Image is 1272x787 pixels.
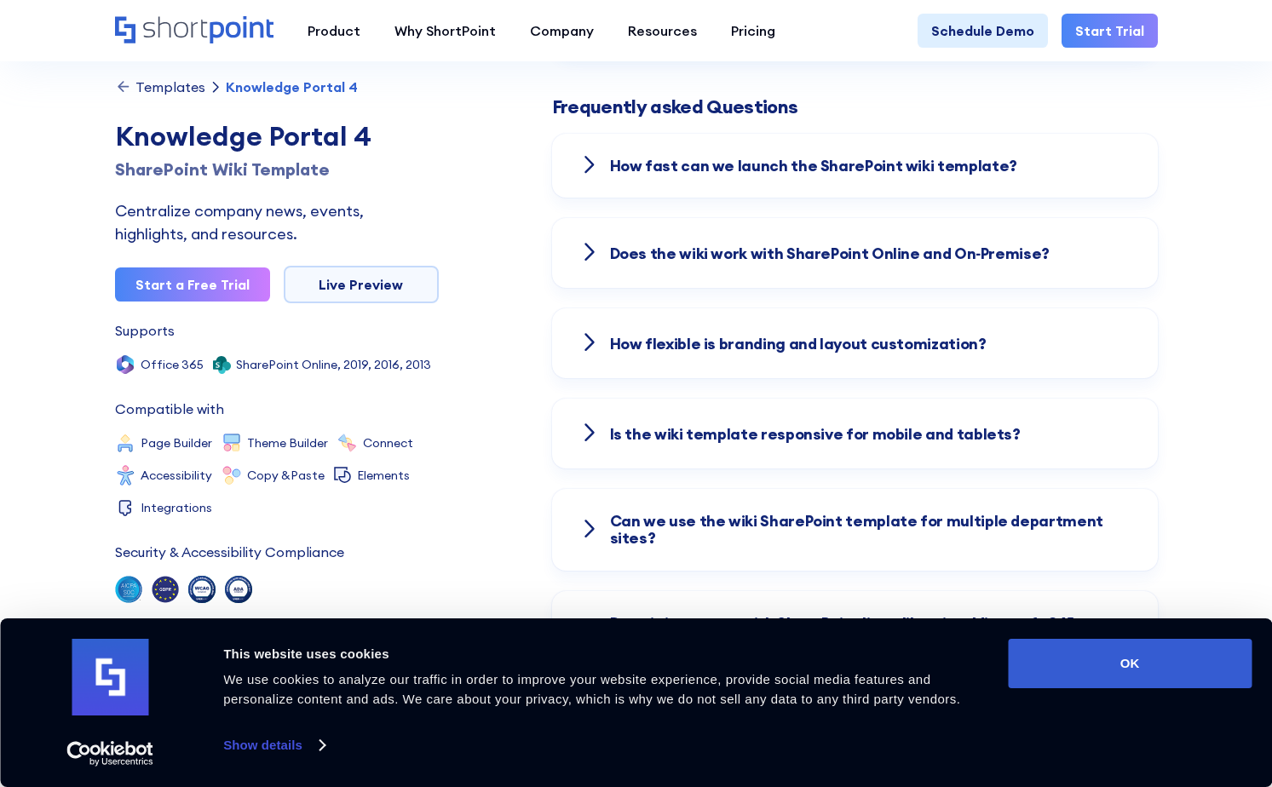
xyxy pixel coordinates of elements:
span: We use cookies to analyze our traffic in order to improve your website experience, provide social... [223,672,960,706]
div: SharePoint Online, 2019, 2016, 2013 [236,359,431,371]
div: Accessibility [141,469,212,481]
div: Compatible with [115,402,224,416]
div: Centralize company news, events, highlights, and resources. [115,199,439,245]
a: Schedule Demo [918,14,1048,48]
iframe: Chat Widget [965,589,1272,787]
a: Resources [611,14,714,48]
a: Pricing [714,14,792,48]
div: Page Builder [141,437,212,449]
div: Elements [357,469,410,481]
div: Why ShortPoint [394,20,496,41]
div: Integrations [141,502,212,514]
button: OK [1008,639,1252,688]
a: Templates [115,78,205,95]
img: soc 2 [115,576,142,603]
strong: How fast can we launch the SharePoint wiki template? [610,156,1017,175]
a: Start a Free Trial [115,267,270,302]
a: Product [291,14,377,48]
img: logo [72,639,148,715]
div: Templates [135,80,205,94]
a: Start Trial [1062,14,1158,48]
div: Product [308,20,360,41]
span: Frequently asked Questions [552,96,798,117]
a: Show details [223,732,324,758]
strong: Does it integrate with SharePoint lists, libraries, Microsoft 365 apps and Outlook? [610,613,1114,650]
strong: How flexible is branding and layout customization? [610,334,987,353]
a: Why ShortPoint [377,14,513,48]
div: Copy &Paste [247,469,325,481]
div: Knowledge Portal 4 [226,80,358,94]
a: Home [115,16,273,45]
div: Theme Builder [247,437,328,449]
h1: SharePoint Wiki Template [115,157,439,182]
a: Company [513,14,611,48]
div: Security & Accessibility Compliance [115,545,344,559]
div: Connect [363,437,413,449]
a: Live Preview [284,266,439,303]
div: Resources [628,20,697,41]
strong: Is the wiki template responsive for mobile and tablets? [610,424,1021,444]
div: Company [530,20,594,41]
a: Usercentrics Cookiebot - opens in a new window [36,741,185,767]
div: Office 365 [141,359,204,371]
div: Knowledge Portal 4 [115,116,439,157]
strong: Can we use the wiki SharePoint template for multiple department sites? [610,511,1103,548]
strong: Does the wiki work with SharePoint Online and On‑Premise? [610,244,1050,263]
div: Pricing [731,20,775,41]
div: Supports [115,324,175,337]
div: This website uses cookies [223,644,988,664]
